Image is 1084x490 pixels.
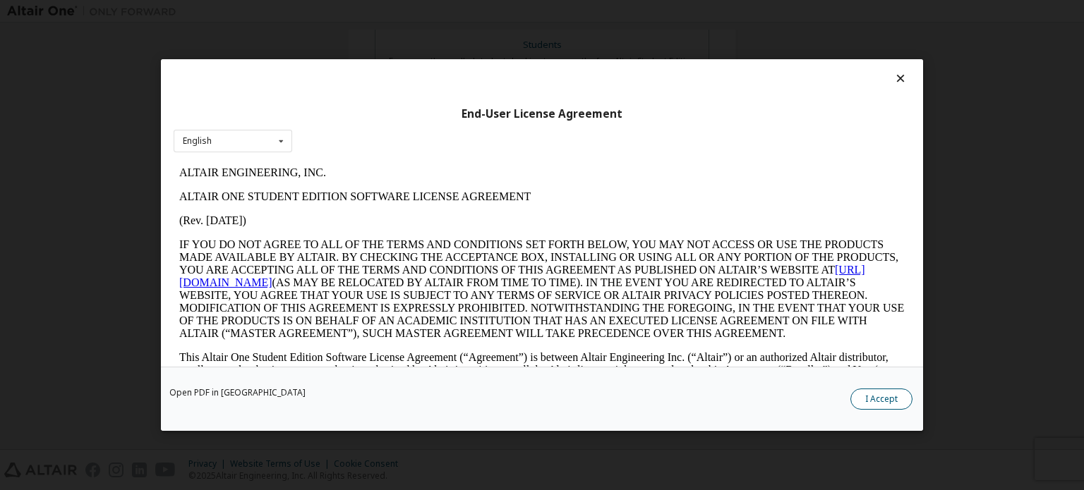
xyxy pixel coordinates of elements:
a: [URL][DOMAIN_NAME] [6,103,692,128]
p: IF YOU DO NOT AGREE TO ALL OF THE TERMS AND CONDITIONS SET FORTH BELOW, YOU MAY NOT ACCESS OR USE... [6,78,731,179]
p: ALTAIR ONE STUDENT EDITION SOFTWARE LICENSE AGREEMENT [6,30,731,42]
button: I Accept [850,388,913,410]
p: (Rev. [DATE]) [6,54,731,66]
div: English [183,137,212,145]
p: ALTAIR ENGINEERING, INC. [6,6,731,18]
a: Open PDF in [GEOGRAPHIC_DATA] [169,388,306,397]
p: This Altair One Student Edition Software License Agreement (“Agreement”) is between Altair Engine... [6,190,731,241]
div: End-User License Agreement [174,107,910,121]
